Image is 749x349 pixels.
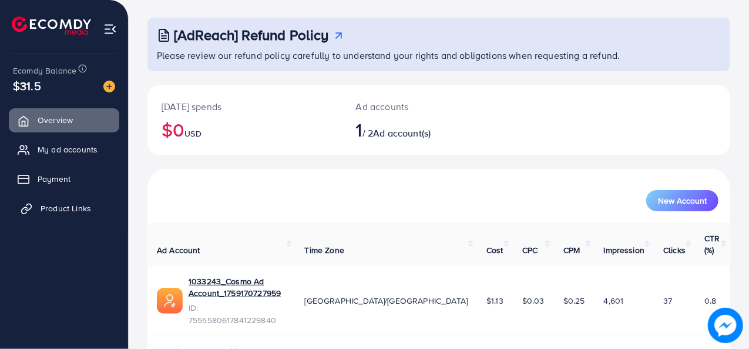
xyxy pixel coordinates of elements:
img: image [708,308,743,343]
h3: [AdReach] Refund Policy [174,26,329,44]
span: USD [184,128,201,139]
img: logo [12,16,91,35]
span: Ecomdy Balance [13,65,76,77]
span: Ad Account [157,244,200,256]
img: ic-ads-acc.e4c84228.svg [157,288,183,314]
span: Payment [38,173,70,185]
span: CPM [563,244,580,256]
span: Clicks [663,244,686,256]
p: Ad accounts [356,99,473,114]
span: 0.8 [704,295,716,307]
span: 37 [663,295,672,307]
span: 1 [356,116,362,143]
span: My ad accounts [38,144,98,155]
a: Overview [9,108,119,132]
span: CTR (%) [704,232,720,256]
p: [DATE] spends [162,99,328,114]
span: [GEOGRAPHIC_DATA]/[GEOGRAPHIC_DATA] [305,295,468,307]
span: ID: 7555580617841229840 [189,302,286,326]
span: $0.25 [563,295,585,307]
span: New Account [658,197,707,205]
p: Please review our refund policy carefully to understand your rights and obligations when requesti... [157,48,723,62]
a: Product Links [9,197,119,220]
img: menu [103,22,117,36]
h2: $0 [162,118,328,141]
span: 4,601 [604,295,624,307]
span: Ad account(s) [373,127,431,139]
a: Payment [9,167,119,191]
button: New Account [646,190,718,211]
img: image [103,81,115,92]
a: 1033243_Cosmo Ad Account_1759170727959 [189,275,286,300]
span: $1.13 [486,295,503,307]
span: Impression [604,244,645,256]
span: Product Links [41,202,91,214]
span: Overview [38,114,73,126]
h2: / 2 [356,118,473,141]
span: Cost [486,244,503,256]
span: $0.03 [522,295,545,307]
span: CPC [522,244,538,256]
a: My ad accounts [9,138,119,161]
span: $31.5 [13,77,41,94]
span: Time Zone [305,244,344,256]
